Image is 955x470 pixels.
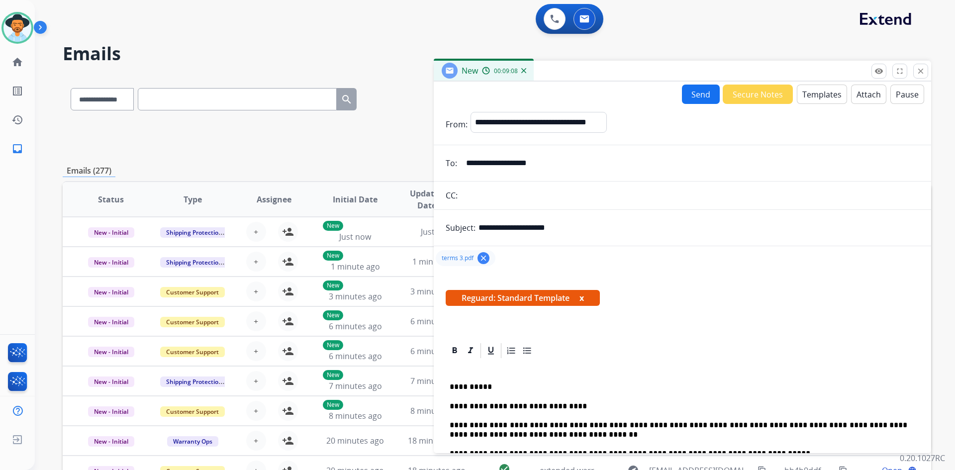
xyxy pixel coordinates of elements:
span: 8 minutes ago [329,410,382,421]
p: New [323,310,343,320]
mat-icon: home [11,56,23,68]
span: New - Initial [88,406,134,417]
p: New [323,400,343,410]
span: + [254,375,258,387]
p: Emails (277) [63,165,115,177]
mat-icon: person_add [282,315,294,327]
span: 18 minutes ago [408,435,466,446]
span: + [254,226,258,238]
button: + [246,431,266,451]
span: New - Initial [88,347,134,357]
span: Customer Support [160,347,225,357]
span: + [254,256,258,268]
span: 1 minute ago [331,261,380,272]
h2: Emails [63,44,931,64]
span: 6 minutes ago [329,351,382,362]
button: Templates [797,85,847,104]
span: + [254,435,258,447]
mat-icon: close [916,67,925,76]
button: + [246,252,266,272]
span: 20 minutes ago [326,435,384,446]
p: New [323,281,343,290]
p: 0.20.1027RC [900,452,945,464]
p: New [323,251,343,261]
div: Ordered List [504,343,519,358]
span: + [254,285,258,297]
mat-icon: clear [479,254,488,263]
span: Type [184,193,202,205]
button: + [246,401,266,421]
span: 00:09:08 [494,67,518,75]
mat-icon: search [341,94,353,105]
div: Bold [447,343,462,358]
button: + [246,341,266,361]
mat-icon: person_add [282,405,294,417]
button: Pause [890,85,924,104]
p: New [323,370,343,380]
p: From: [446,118,468,130]
span: 7 minutes ago [410,376,464,386]
span: Customer Support [160,287,225,297]
div: Italic [463,343,478,358]
mat-icon: person_add [282,285,294,297]
span: Shipping Protection [160,376,228,387]
span: Assignee [257,193,291,205]
button: Secure Notes [723,85,793,104]
span: Just now [421,226,453,237]
span: Warranty Ops [167,436,218,447]
p: Subject: [446,222,476,234]
span: Customer Support [160,406,225,417]
mat-icon: fullscreen [895,67,904,76]
span: New - Initial [88,227,134,238]
mat-icon: remove_red_eye [874,67,883,76]
span: 3 minutes ago [329,291,382,302]
p: New [323,340,343,350]
span: 6 minutes ago [329,321,382,332]
mat-icon: person_add [282,435,294,447]
span: New - Initial [88,376,134,387]
button: Attach [851,85,886,104]
button: + [246,282,266,301]
p: New [323,221,343,231]
span: + [254,345,258,357]
p: To: [446,157,457,169]
span: + [254,405,258,417]
span: Status [98,193,124,205]
span: New - Initial [88,317,134,327]
button: + [246,222,266,242]
mat-icon: list_alt [11,85,23,97]
mat-icon: inbox [11,143,23,155]
button: x [579,292,584,304]
span: 7 minutes ago [329,380,382,391]
button: + [246,371,266,391]
span: New - Initial [88,436,134,447]
span: 8 minutes ago [410,405,464,416]
span: 1 minute ago [412,256,462,267]
button: Send [682,85,720,104]
mat-icon: person_add [282,375,294,387]
span: 6 minutes ago [410,316,464,327]
img: avatar [3,14,31,42]
mat-icon: person_add [282,226,294,238]
button: + [246,311,266,331]
span: Shipping Protection [160,227,228,238]
span: Reguard: Standard Template [446,290,600,306]
span: 3 minutes ago [410,286,464,297]
span: Customer Support [160,317,225,327]
span: New - Initial [88,287,134,297]
p: CC: [446,189,458,201]
span: terms 3.pdf [442,254,474,262]
span: Shipping Protection [160,257,228,268]
span: Just now [339,231,371,242]
div: Underline [483,343,498,358]
span: New [462,65,478,76]
mat-icon: person_add [282,345,294,357]
span: 6 minutes ago [410,346,464,357]
span: New - Initial [88,257,134,268]
mat-icon: history [11,114,23,126]
span: Initial Date [333,193,378,205]
mat-icon: person_add [282,256,294,268]
span: Updated Date [404,188,450,211]
span: + [254,315,258,327]
div: Bullet List [520,343,535,358]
